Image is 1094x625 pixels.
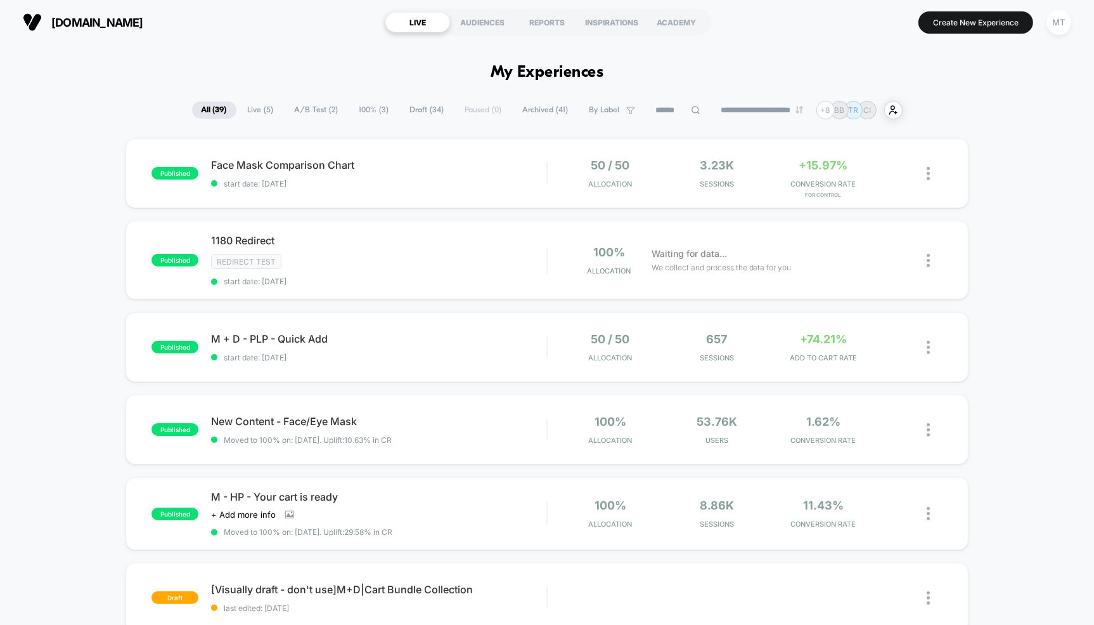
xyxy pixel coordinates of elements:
div: AUDIENCES [450,12,515,32]
span: A/B Test ( 2 ) [285,102,348,119]
span: + Add more info [211,510,276,520]
span: Draft ( 34 ) [401,102,454,119]
span: ADD TO CART RATE [773,353,873,362]
img: close [927,507,930,520]
span: published [151,167,198,180]
span: Live ( 5 ) [238,102,283,119]
span: New Content - Face/Eye Mask [211,415,546,428]
span: Sessions [667,520,767,529]
div: ACADEMY [644,12,709,32]
img: close [927,591,930,605]
span: 1180 Redirect [211,234,546,247]
span: CONVERSION RATE [773,180,873,188]
span: Users [667,436,767,445]
span: published [151,423,198,436]
span: [DOMAIN_NAME] [51,16,143,29]
span: M + D - PLP - Quick Add [211,332,546,345]
button: MT [1043,10,1075,36]
button: Create New Experience [918,11,1033,34]
span: Allocation [588,436,632,445]
div: MT [1046,10,1071,35]
span: All ( 39 ) [192,102,236,119]
p: BB [834,105,844,115]
span: 50 / 50 [591,159,629,172]
span: Sessions [667,353,767,362]
span: M - HP - Your cart is ready [211,490,546,503]
div: LIVE [385,12,450,32]
h1: My Experiences [491,63,604,82]
span: 1.62% [806,415,840,428]
span: draft [151,591,198,604]
span: start date: [DATE] [211,353,546,362]
span: Moved to 100% on: [DATE] . Uplift: 29.58% in CR [224,527,392,537]
span: Face Mask Comparison Chart [211,159,546,171]
span: +15.97% [799,159,847,172]
span: 53.76k [697,415,737,428]
img: close [927,341,930,354]
div: INSPIRATIONS [579,12,644,32]
span: start date: [DATE] [211,179,546,188]
img: Visually logo [23,13,42,32]
span: [Visually draft - don't use]M+D|Cart Bundle Collection [211,583,546,596]
span: start date: [DATE] [211,277,546,286]
span: Allocation [588,520,632,529]
span: Archived ( 41 ) [513,102,578,119]
button: [DOMAIN_NAME] [19,12,147,32]
span: Sessions [667,180,767,188]
span: 50 / 50 [591,332,629,346]
div: + 8 [816,101,835,119]
span: 657 [706,332,727,346]
span: CONVERSION RATE [773,520,873,529]
span: We collect and process the data for you [652,261,792,273]
img: close [927,423,930,437]
span: published [151,508,198,520]
span: Allocation [588,180,632,188]
span: 100% [593,246,625,259]
span: 100% ( 3 ) [350,102,399,119]
span: published [151,254,198,266]
p: TR [848,105,858,115]
span: 100% [595,499,626,512]
div: REPORTS [515,12,579,32]
p: CI [863,105,871,115]
img: close [927,167,930,180]
span: Allocation [588,353,632,362]
span: for Control [773,192,873,198]
span: published [151,341,198,353]
span: By Label [589,105,620,115]
span: Allocation [587,266,631,275]
img: end [795,106,803,114]
span: last edited: [DATE] [211,603,546,613]
span: 11.43% [803,499,844,512]
span: 100% [595,415,626,428]
span: CONVERSION RATE [773,436,873,445]
span: +74.21% [800,332,847,346]
img: close [927,254,930,267]
span: 3.23k [700,159,734,172]
span: Redirect Test [211,254,281,269]
span: 8.86k [700,499,734,512]
span: Waiting for data... [652,247,727,261]
span: Moved to 100% on: [DATE] . Uplift: 10.63% in CR [224,435,392,445]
